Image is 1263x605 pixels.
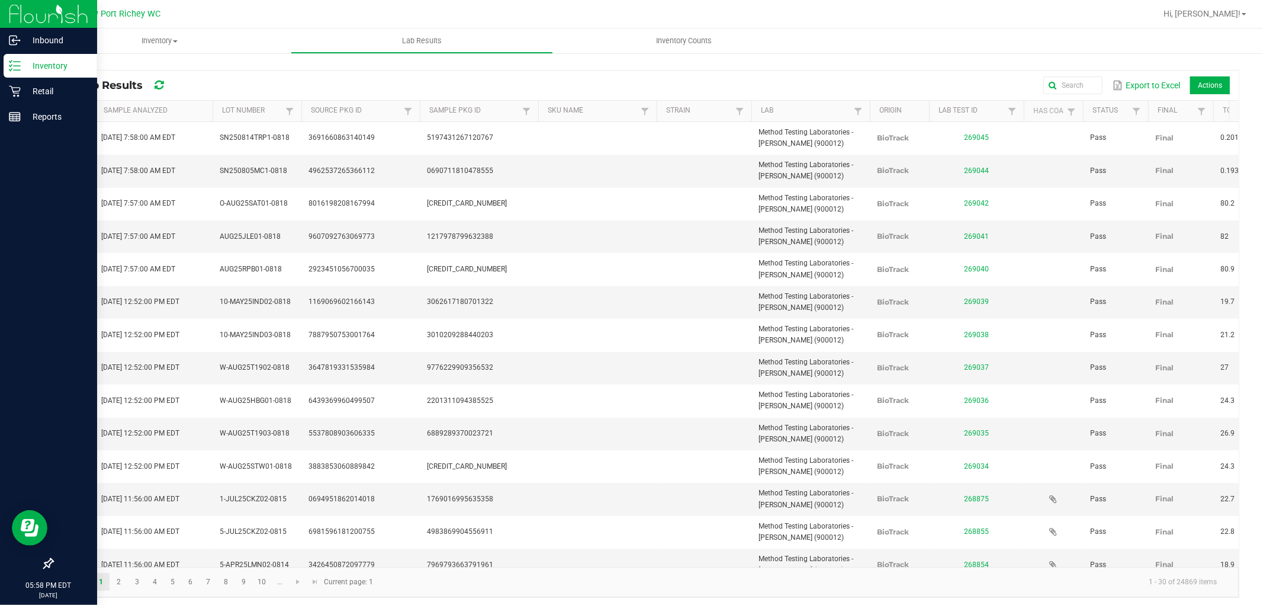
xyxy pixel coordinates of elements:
span: Method Testing Laboratories - [PERSON_NAME] (900012) [759,259,853,279]
span: Method Testing Laboratories - [PERSON_NAME] (900012) [759,390,853,410]
span: 5-APR25LMN02-0814 [220,561,289,569]
span: Final [1155,396,1174,405]
span: Pass [1090,527,1106,536]
span: 80.9 [1220,265,1235,273]
span: Pass [1090,167,1106,175]
a: Sample Pkg IDSortable [429,106,519,116]
a: Filter [851,104,865,119]
span: 1217978799632388 [427,232,493,241]
span: 22.8 [1220,527,1235,536]
span: Method Testing Laboratories - [PERSON_NAME] (900012) [759,358,853,377]
a: 269044 [964,167,989,175]
a: Page 7 [200,573,217,591]
a: Page 6 [182,573,199,591]
span: Go to the next page [293,577,303,587]
span: Method Testing Laboratories - [PERSON_NAME] (900012) [759,325,853,344]
span: Inventory [28,36,291,46]
input: Search [1043,76,1103,94]
button: Export to Excel [1110,75,1183,95]
span: Method Testing Laboratories - [PERSON_NAME] (900012) [759,555,853,574]
span: [DATE] 11:56:00 AM EDT [101,561,179,569]
span: [CREDIT_CARD_NUMBER] [427,462,507,470]
span: Hi, [PERSON_NAME]! [1164,9,1240,18]
span: [DATE] 11:56:00 AM EDT [101,495,179,503]
p: Retail [21,84,92,98]
span: 24.3 [1220,462,1235,470]
a: StatusSortable [1092,106,1129,116]
span: SN250814TRP1-0818 [220,133,290,142]
span: 5-JUL25CKZ02-0815 [220,527,287,536]
span: 1769016995635358 [427,495,493,503]
span: [DATE] 7:57:00 AM EDT [101,265,175,273]
span: [DATE] 12:52:00 PM EDT [101,429,179,437]
span: [DATE] 7:58:00 AM EDT [101,167,175,175]
span: [DATE] 12:52:00 PM EDT [101,462,179,470]
span: BioTrack [877,133,909,142]
span: [DATE] 12:52:00 PM EDT [101,363,179,372]
span: BioTrack [877,429,909,438]
kendo-pager: Current page: 1 [53,567,1239,597]
span: Pass [1090,462,1106,470]
a: Page 10 [253,573,271,591]
span: Final [1155,462,1174,470]
span: BioTrack [877,494,909,503]
span: Final [1155,297,1174,306]
span: Pass [1090,495,1106,503]
span: [DATE] 11:56:00 AM EDT [101,527,179,536]
span: Final [1155,265,1174,274]
span: 3010209288440203 [427,331,493,339]
span: [DATE] 7:58:00 AM EDT [101,133,175,142]
a: 269037 [964,363,989,372]
p: Reports [21,110,92,124]
span: Final [1155,199,1174,208]
span: Final [1155,363,1174,372]
span: Pass [1090,297,1106,306]
span: BioTrack [877,330,909,339]
a: 268855 [964,527,989,536]
a: Inventory [28,28,291,53]
a: SKU NameSortable [548,106,637,116]
span: [DATE] 7:57:00 AM EDT [101,199,175,207]
span: Actions [1190,76,1230,94]
span: Inventory Counts [641,36,728,46]
span: Method Testing Laboratories - [PERSON_NAME] (900012) [759,194,853,213]
a: Filter [732,104,747,119]
a: 268875 [964,495,989,503]
span: BioTrack [877,199,909,208]
span: 6439369960499507 [308,396,375,405]
a: Lot NumberSortable [222,106,282,116]
span: Final [1155,494,1174,503]
a: 269039 [964,297,989,306]
span: 0.201 [1220,133,1239,142]
span: 22.7 [1220,495,1235,503]
inline-svg: Retail [9,85,21,97]
span: W-AUG25STW01-0818 [220,462,292,470]
span: Final [1155,330,1174,339]
a: Page 2 [110,573,127,591]
p: Inventory [21,59,92,73]
span: Final [1155,232,1174,241]
span: Final [1155,527,1174,536]
span: Pass [1090,232,1106,241]
span: [DATE] 12:52:00 PM EDT [101,396,179,405]
span: 5537808903606335 [308,429,375,437]
a: Filter [1129,104,1143,119]
span: AUG25JLE01-0818 [220,232,281,241]
a: Sample AnalyzedSortable [104,106,208,116]
span: 7887950753001764 [308,331,375,339]
a: Filter [519,104,534,119]
span: Method Testing Laboratories - [PERSON_NAME] (900012) [759,522,853,542]
span: 8016198208167994 [308,199,375,207]
span: Pass [1090,133,1106,142]
inline-svg: Inventory [9,60,21,72]
span: 10-MAY25IND02-0818 [220,297,291,306]
span: Pass [1090,396,1106,405]
span: 1169069602166143 [308,297,375,306]
span: 4983869904556911 [427,527,493,536]
th: Has CoA [1024,101,1083,122]
p: 05:58 PM EDT [5,580,92,591]
span: Go to the last page [311,577,320,587]
a: Filter [1005,104,1019,119]
span: Pass [1090,331,1106,339]
span: BioTrack [877,560,909,569]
